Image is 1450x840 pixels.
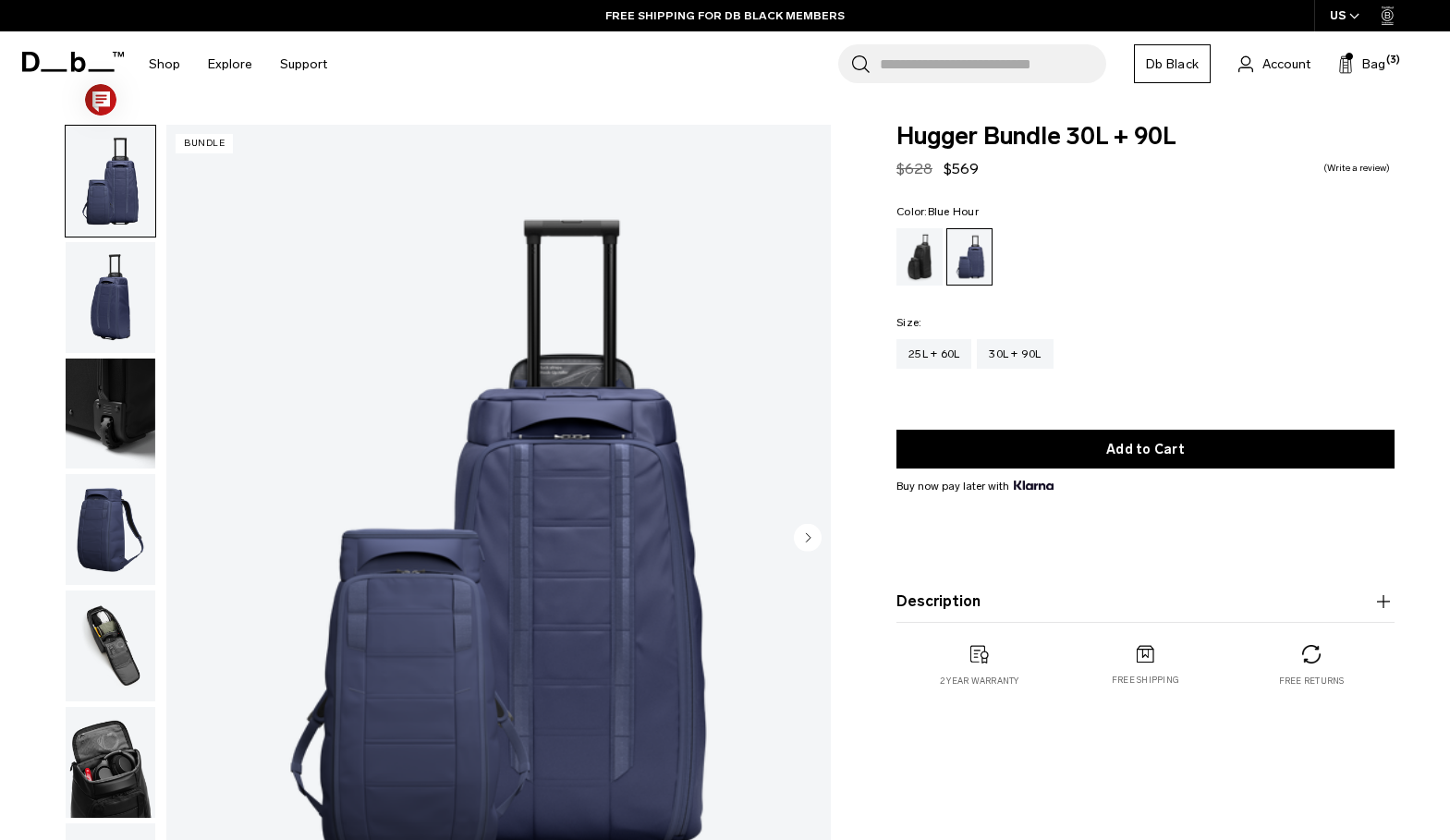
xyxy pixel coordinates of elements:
legend: Size: [896,317,921,328]
button: Hugger 30L + 90L Blue Hour [65,358,156,470]
a: Black Out [896,228,943,286]
p: 2 year warranty [940,675,1019,688]
img: Hugger 30L + 90L Blue Hour [66,474,155,585]
button: Hugger 30L + 90L Blue Hour [65,125,156,237]
a: FREE SHIPPING FOR DB BLACK MEMBERS [605,7,845,24]
a: Shop [149,31,180,97]
span: Blue Hour [928,205,979,218]
button: Description [896,590,1395,613]
button: Add to Cart [896,430,1395,469]
button: Hugger 30L + 90L Blue Hour [65,706,156,819]
a: Support [280,31,327,97]
button: Next slide [794,524,822,555]
nav: Main Navigation [135,31,341,97]
p: Free returns [1279,675,1345,688]
a: Blue Hour [946,228,993,286]
a: Explore [208,31,252,97]
span: (3) [1386,53,1400,68]
span: Account [1262,55,1310,74]
img: Hugger 30L + 90L Blue Hour [66,707,155,818]
img: Hugger 30L + 90L Blue Hour [66,590,155,701]
a: Write a review [1323,164,1390,173]
p: Free shipping [1112,674,1179,687]
a: 30L + 90L [977,339,1053,369]
span: Buy now pay later with [896,478,1054,494]
a: Db Black [1134,44,1211,83]
img: Hugger 30L + 90L Blue Hour [66,359,155,469]
span: $569 [944,160,979,177]
s: $628 [896,160,932,177]
legend: Color: [896,206,979,217]
img: Hugger 30L + 90L Blue Hour [66,242,155,353]
span: Hugger Bundle 30L + 90L [896,125,1395,149]
img: Hugger 30L + 90L Blue Hour [66,126,155,237]
button: Bag (3) [1338,53,1385,75]
button: Hugger 30L + 90L Blue Hour [65,241,156,354]
button: Hugger 30L + 90L Blue Hour [65,590,156,702]
button: Hugger 30L + 90L Blue Hour [65,473,156,586]
p: Bundle [176,134,233,153]
a: Account [1238,53,1310,75]
img: {"height" => 20, "alt" => "Klarna"} [1014,481,1054,490]
a: 25L + 60L [896,339,971,369]
span: Bag [1362,55,1385,74]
